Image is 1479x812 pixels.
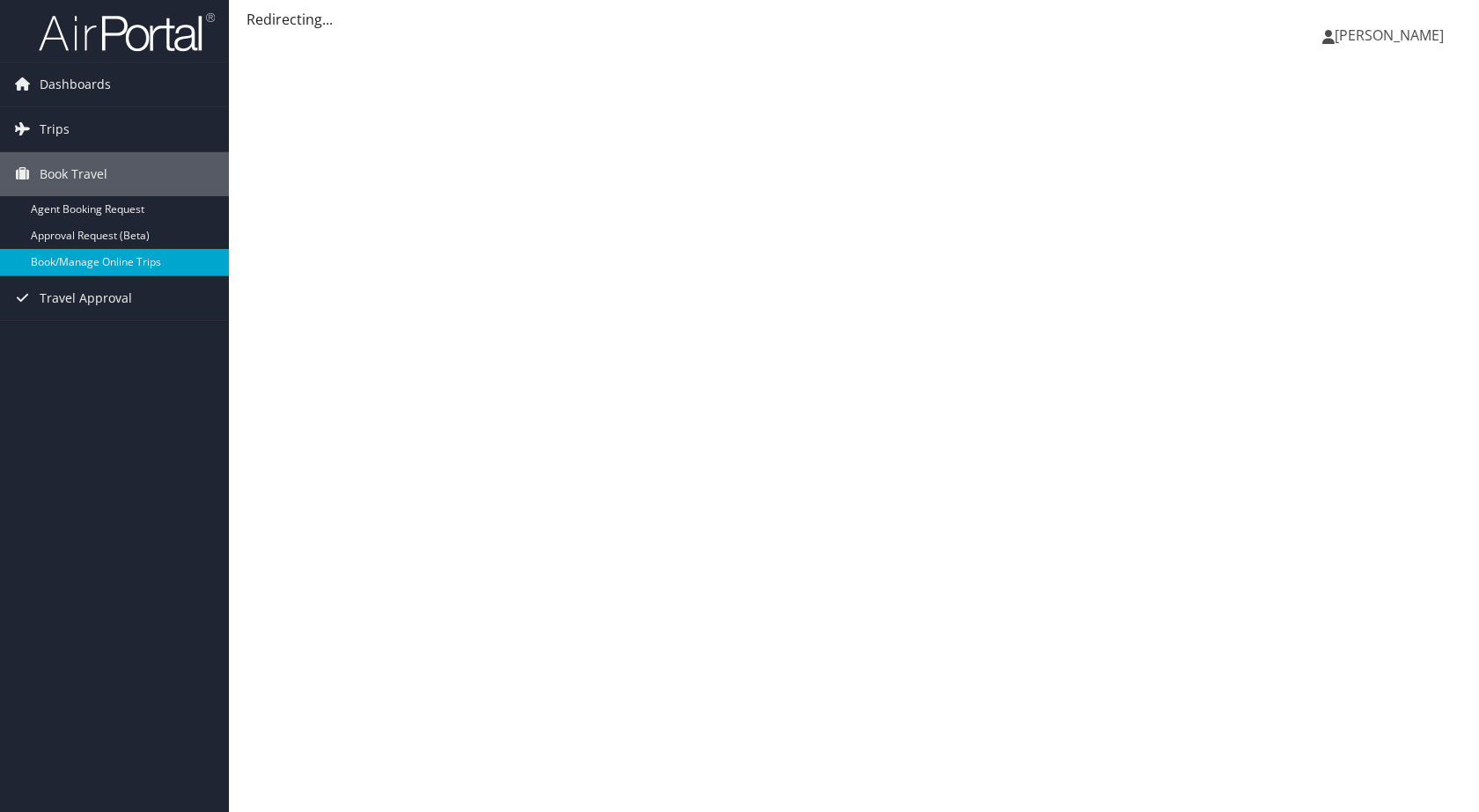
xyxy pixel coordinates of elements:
[40,107,70,151] span: Trips
[40,276,132,320] span: Travel Approval
[1322,9,1461,62] a: [PERSON_NAME]
[40,152,107,196] span: Book Travel
[1335,26,1444,45] span: [PERSON_NAME]
[40,62,111,106] span: Dashboards
[39,11,215,53] img: airportal-logo.png
[246,9,1461,30] div: Redirecting...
